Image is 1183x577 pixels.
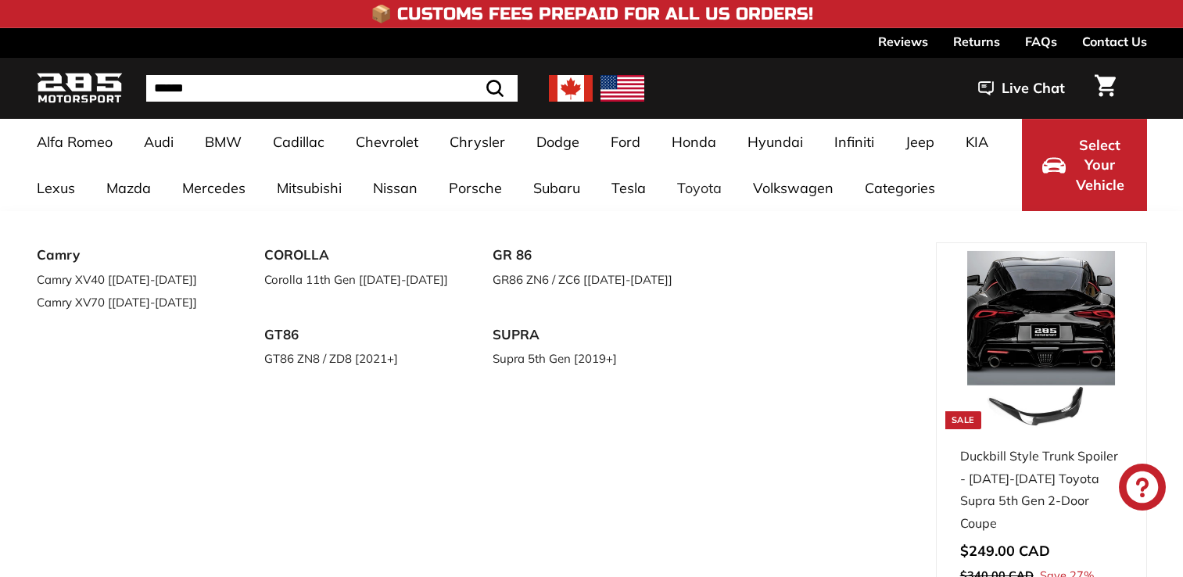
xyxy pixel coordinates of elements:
a: Camry XV70 [[DATE]-[DATE]] [37,291,221,314]
a: GT86 ZN8 / ZD8 [2021+] [264,347,449,370]
a: Contact Us [1082,28,1147,55]
a: FAQs [1025,28,1057,55]
a: Ford [595,119,656,165]
a: Mercedes [167,165,261,211]
a: Supra 5th Gen [2019+] [493,347,677,370]
a: Toyota [661,165,737,211]
span: Select Your Vehicle [1074,135,1127,195]
a: Tesla [596,165,661,211]
a: Cadillac [257,119,340,165]
a: SUPRA [493,322,677,348]
a: Honda [656,119,732,165]
a: Audi [128,119,189,165]
a: Chrysler [434,119,521,165]
a: GT86 [264,322,449,348]
button: Select Your Vehicle [1022,119,1147,211]
span: $249.00 CAD [960,542,1050,560]
a: Nissan [357,165,433,211]
a: Lexus [21,165,91,211]
a: Jeep [890,119,950,165]
a: Mazda [91,165,167,211]
div: Sale [945,411,981,429]
a: Volkswagen [737,165,849,211]
input: Search [146,75,518,102]
a: Returns [953,28,1000,55]
a: Infiniti [819,119,890,165]
a: GR86 ZN6 / ZC6 [[DATE]-[DATE]] [493,268,677,291]
a: Subaru [518,165,596,211]
a: Corolla 11th Gen [[DATE]-[DATE]] [264,268,449,291]
a: KIA [950,119,1004,165]
button: Live Chat [958,69,1085,108]
a: Porsche [433,165,518,211]
a: Categories [849,165,951,211]
a: Reviews [878,28,928,55]
a: Mitsubishi [261,165,357,211]
a: Hyundai [732,119,819,165]
a: Alfa Romeo [21,119,128,165]
a: BMW [189,119,257,165]
a: Dodge [521,119,595,165]
a: Chevrolet [340,119,434,165]
inbox-online-store-chat: Shopify online store chat [1114,464,1170,514]
span: Live Chat [1002,78,1065,99]
div: Duckbill Style Trunk Spoiler - [DATE]-[DATE] Toyota Supra 5th Gen 2-Door Coupe [960,445,1123,535]
a: Cart [1085,62,1125,115]
img: Logo_285_Motorsport_areodynamics_components [37,70,123,107]
a: GR 86 [493,242,677,268]
a: COROLLA [264,242,449,268]
a: Camry [37,242,221,268]
a: Camry XV40 [[DATE]-[DATE]] [37,268,221,291]
h4: 📦 Customs Fees Prepaid for All US Orders! [371,5,813,23]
